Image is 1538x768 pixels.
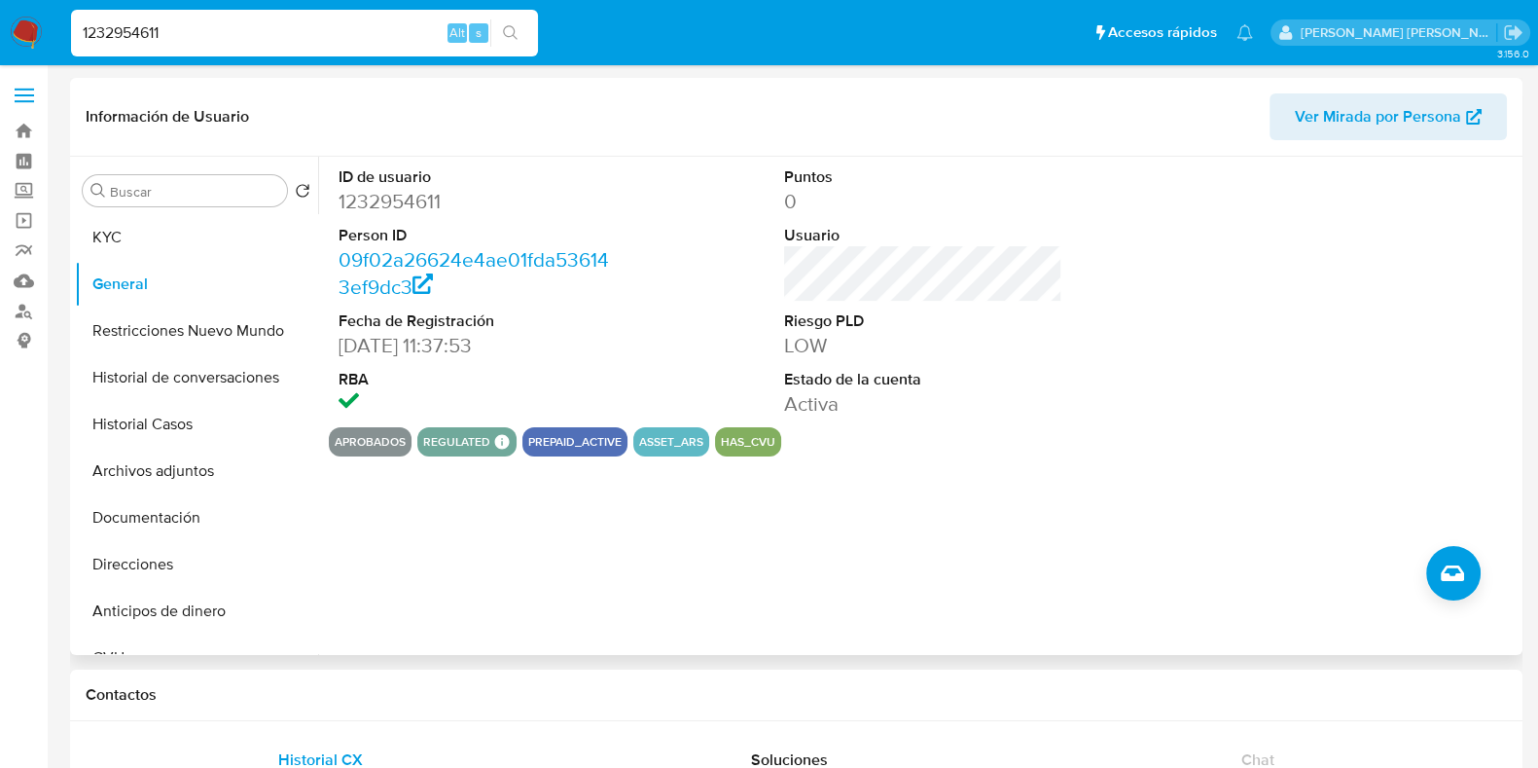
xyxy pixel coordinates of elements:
button: Documentación [75,494,318,541]
button: search-icon [490,19,530,47]
span: Accesos rápidos [1108,22,1217,43]
button: CVU [75,635,318,681]
input: Buscar usuario o caso... [71,20,538,46]
a: Notificaciones [1236,24,1253,41]
button: Historial de conversaciones [75,354,318,401]
h1: Información de Usuario [86,107,249,127]
dd: 1232954611 [339,188,617,215]
button: regulated [423,438,490,446]
button: Archivos adjuntos [75,448,318,494]
dt: Puntos [784,166,1062,188]
dt: Usuario [784,225,1062,246]
a: Salir [1503,22,1523,43]
a: 09f02a26624e4ae01fda536143ef9dc3 [339,245,609,301]
button: Buscar [90,183,106,199]
button: asset_ars [639,438,703,446]
button: has_cvu [721,438,775,446]
dt: Estado de la cuenta [784,369,1062,390]
button: Volver al orden por defecto [295,183,310,204]
button: Restricciones Nuevo Mundo [75,308,318,354]
dt: Riesgo PLD [784,311,1062,332]
span: Ver Mirada por Persona [1295,93,1461,140]
input: Buscar [110,183,279,201]
dt: RBA [339,369,617,390]
dd: 0 [784,188,1062,215]
button: KYC [75,214,318,261]
span: Alt [449,23,465,42]
button: Anticipos de dinero [75,588,318,635]
dt: ID de usuario [339,166,617,188]
h1: Contactos [86,685,1507,705]
button: prepaid_active [528,438,622,446]
button: Historial Casos [75,401,318,448]
dd: Activa [784,390,1062,418]
button: General [75,261,318,308]
span: s [476,23,482,42]
p: noelia.huarte@mercadolibre.com [1301,23,1497,42]
button: Ver Mirada por Persona [1270,93,1507,140]
dt: Fecha de Registración [339,311,617,332]
dt: Person ID [339,225,617,246]
button: Direcciones [75,541,318,588]
dd: LOW [784,332,1062,359]
button: Aprobados [335,438,406,446]
dd: [DATE] 11:37:53 [339,332,617,359]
